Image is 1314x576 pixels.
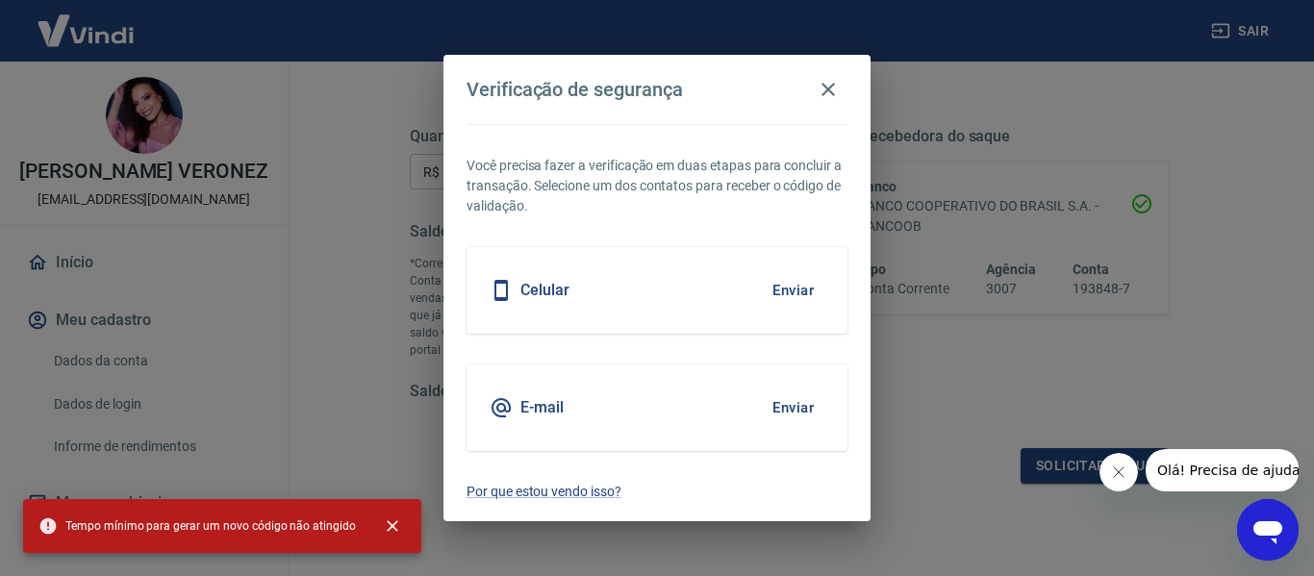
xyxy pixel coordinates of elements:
iframe: Botão para abrir a janela de mensagens [1237,499,1299,561]
span: Tempo mínimo para gerar um novo código não atingido [38,516,356,536]
button: close [371,505,414,547]
button: Enviar [762,270,824,311]
h4: Verificação de segurança [467,78,683,101]
a: Por que estou vendo isso? [467,482,847,502]
iframe: Mensagem da empresa [1146,449,1299,491]
h5: E-mail [520,398,564,417]
button: Enviar [762,388,824,428]
span: Olá! Precisa de ajuda? [12,13,162,29]
p: Você precisa fazer a verificação em duas etapas para concluir a transação. Selecione um dos conta... [467,156,847,216]
iframe: Fechar mensagem [1099,453,1138,491]
h5: Celular [520,281,569,300]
